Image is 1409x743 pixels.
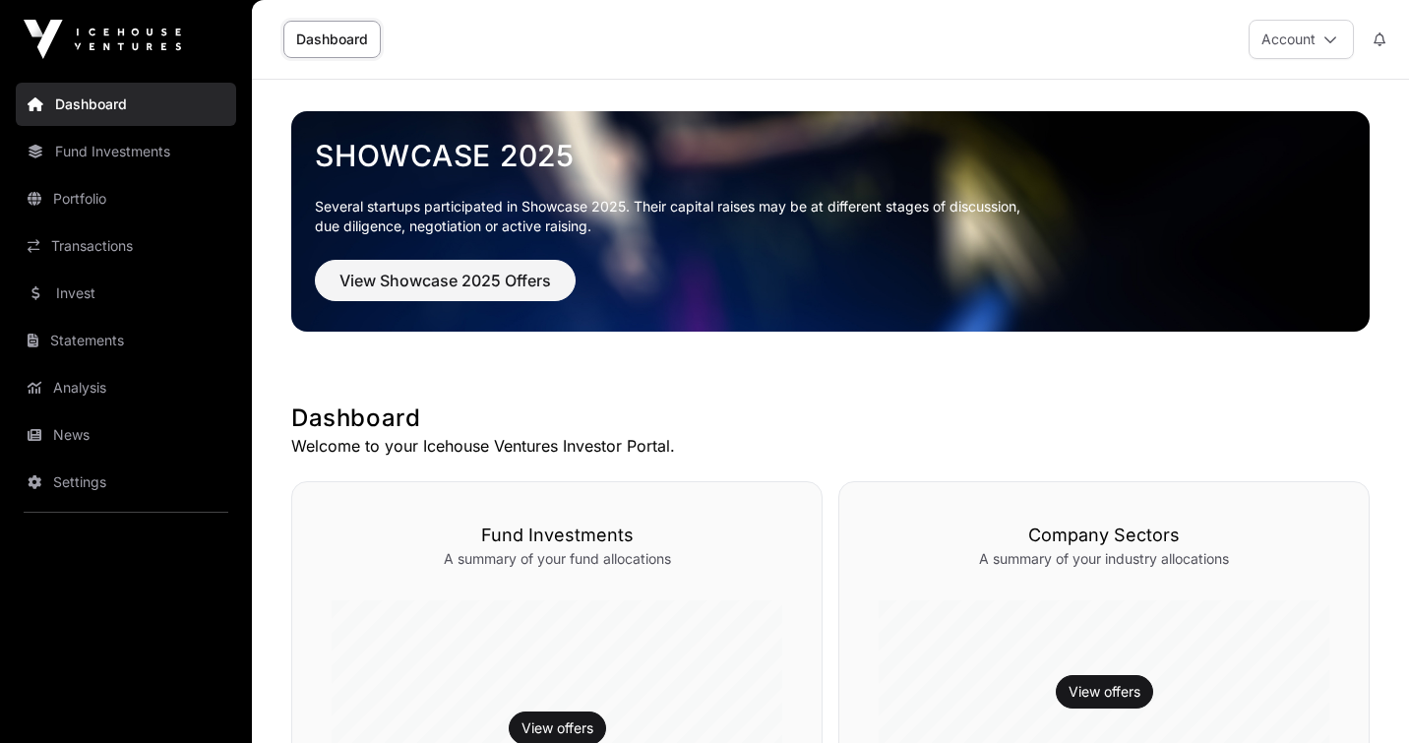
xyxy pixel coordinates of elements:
[16,366,236,409] a: Analysis
[16,177,236,220] a: Portfolio
[332,522,782,549] h3: Fund Investments
[16,413,236,457] a: News
[16,319,236,362] a: Statements
[24,20,181,59] img: Icehouse Ventures Logo
[16,83,236,126] a: Dashboard
[315,197,1346,236] p: Several startups participated in Showcase 2025. Their capital raises may be at different stages o...
[16,130,236,173] a: Fund Investments
[1056,675,1153,709] button: View offers
[291,434,1370,458] p: Welcome to your Icehouse Ventures Investor Portal.
[283,21,381,58] a: Dashboard
[291,402,1370,434] h1: Dashboard
[315,260,576,301] button: View Showcase 2025 Offers
[1069,682,1140,702] a: View offers
[339,269,551,292] span: View Showcase 2025 Offers
[16,224,236,268] a: Transactions
[16,272,236,315] a: Invest
[291,111,1370,332] img: Showcase 2025
[879,522,1329,549] h3: Company Sectors
[16,461,236,504] a: Settings
[315,279,576,299] a: View Showcase 2025 Offers
[1249,20,1354,59] button: Account
[332,549,782,569] p: A summary of your fund allocations
[879,549,1329,569] p: A summary of your industry allocations
[521,718,593,738] a: View offers
[315,138,1346,173] a: Showcase 2025
[1311,649,1409,743] iframe: Chat Widget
